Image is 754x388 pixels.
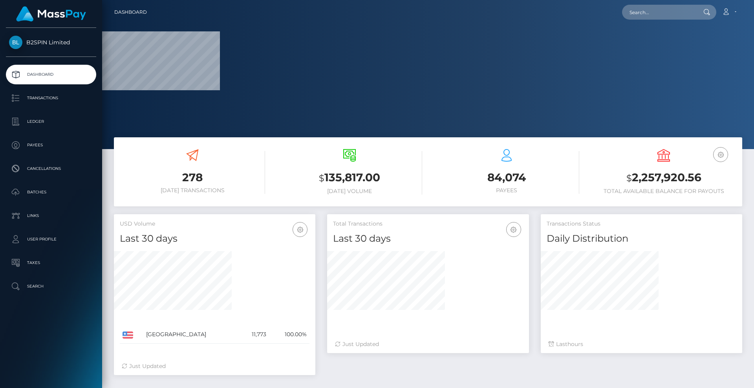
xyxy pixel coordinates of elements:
a: Search [6,277,96,296]
p: Batches [9,186,93,198]
a: User Profile [6,230,96,249]
h4: Last 30 days [120,232,309,246]
div: Just Updated [122,362,307,370]
h3: 278 [120,170,265,185]
p: Links [9,210,93,222]
h6: [DATE] Volume [277,188,422,195]
input: Search... [622,5,696,20]
p: Payees [9,139,93,151]
h6: Payees [434,187,579,194]
a: Dashboard [6,65,96,84]
a: Transactions [6,88,96,108]
a: Payees [6,135,96,155]
p: Cancellations [9,163,93,175]
p: Search [9,281,93,292]
a: Dashboard [114,4,147,20]
td: 100.00% [269,326,309,344]
small: $ [626,173,632,184]
img: US.png [123,332,133,339]
h6: [DATE] Transactions [120,187,265,194]
h3: 135,817.00 [277,170,422,186]
p: User Profile [9,233,93,245]
p: Dashboard [9,69,93,80]
p: Ledger [9,116,93,128]
h5: Total Transactions [333,220,523,228]
span: B2SPIN Limited [6,39,96,46]
a: Taxes [6,253,96,273]
p: Taxes [9,257,93,269]
h5: Transactions Status [547,220,736,228]
td: 11,773 [240,326,269,344]
a: Batches [6,182,96,202]
h3: 2,257,920.56 [591,170,736,186]
div: Last hours [549,340,734,348]
div: Just Updated [335,340,521,348]
h6: Total Available Balance for Payouts [591,188,736,195]
h5: USD Volume [120,220,309,228]
h4: Daily Distribution [547,232,736,246]
td: [GEOGRAPHIC_DATA] [143,326,240,344]
small: $ [319,173,324,184]
a: Cancellations [6,159,96,179]
a: Ledger [6,112,96,131]
p: Transactions [9,92,93,104]
a: Links [6,206,96,226]
h4: Last 30 days [333,232,523,246]
img: MassPay Logo [16,6,86,22]
img: B2SPIN Limited [9,36,22,49]
h3: 84,074 [434,170,579,185]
